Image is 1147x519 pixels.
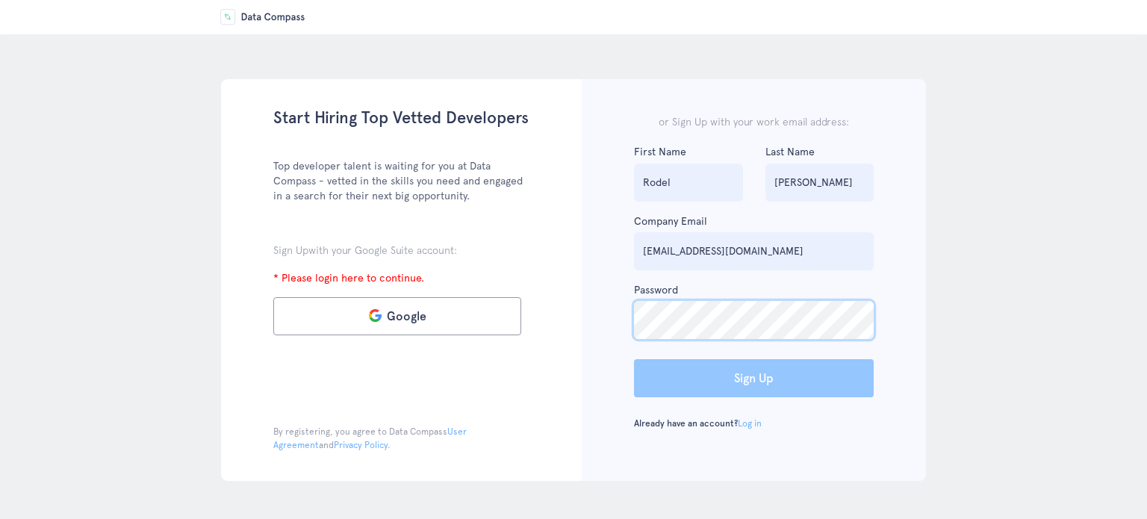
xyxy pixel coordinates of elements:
[634,417,874,430] p: Already have an account?
[273,111,529,125] h2: Start Hiring Top Vetted Developers
[369,309,382,323] img: google logo
[634,144,686,159] label: First Name
[273,297,521,335] button: Google
[634,214,707,229] label: Company Email
[634,282,678,297] label: Password
[273,158,529,203] p: Top developer talent is waiting for you at Data Compass - vetted in the skills you need and engag...
[738,418,762,429] a: Log in
[273,244,308,256] span: Sign Up
[634,164,743,202] input: e.g. John
[273,425,529,452] p: By registering, you agree to Data Compass and .
[634,232,874,270] input: e.g. jdoe@datacompass.com
[273,426,467,450] a: User Agreement
[273,270,529,285] p: * Please login here to continue.
[634,359,874,397] button: Sign Up
[765,144,815,159] label: Last Name
[387,308,426,325] span: Google
[634,114,874,129] h6: or Sign Up with your work email address:
[765,164,874,202] input: e.g. Doe
[273,243,529,258] p: with your Google Suite account:
[334,440,388,450] a: Privacy Policy
[220,9,305,25] img: DC Assessment logo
